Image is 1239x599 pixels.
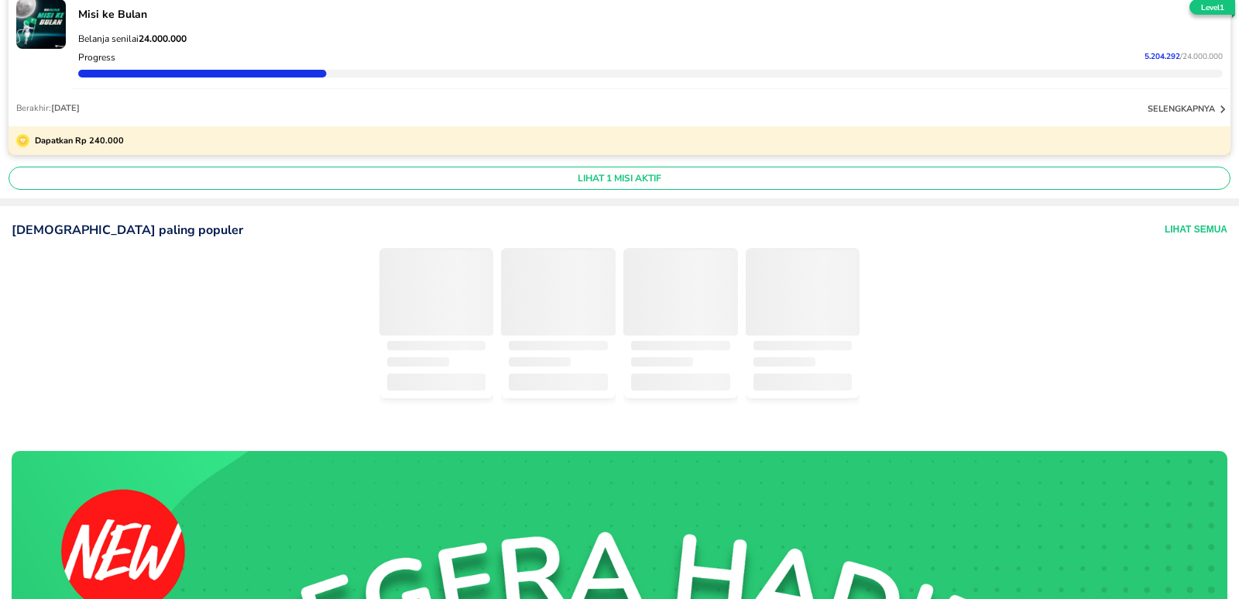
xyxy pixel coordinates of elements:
[16,102,80,114] p: Berakhir:
[51,102,80,114] span: [DATE]
[387,374,486,391] span: ‌
[631,374,730,391] span: ‌
[509,357,571,367] span: ‌
[387,357,449,367] span: ‌
[753,357,815,367] span: ‌
[746,250,860,336] span: ‌
[509,341,608,350] span: ‌
[15,172,1224,184] span: LIHAT 1 MISI AKTIF
[753,341,853,350] span: ‌
[78,33,187,45] span: Belanja senilai
[1180,51,1223,62] span: / 24.000.000
[379,250,494,336] span: ‌
[753,374,853,391] span: ‌
[509,374,608,391] span: ‌
[12,222,243,239] p: [DEMOGRAPHIC_DATA] paling populer
[78,51,115,64] p: Progress
[631,341,730,350] span: ‌
[9,167,1230,190] button: LIHAT 1 MISI AKTIF
[631,357,693,367] span: ‌
[29,134,124,147] p: Dapatkan Rp 240.000
[387,341,486,350] span: ‌
[1186,2,1238,14] p: Level 1
[139,33,187,45] strong: 24.000.000
[501,250,616,336] span: ‌
[1165,222,1227,239] button: Lihat Semua
[78,7,1223,22] p: Misi ke Bulan
[1148,102,1230,117] button: selengkapnya
[1148,103,1215,115] p: selengkapnya
[1145,51,1180,62] span: 5.204.292
[623,250,738,336] span: ‌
